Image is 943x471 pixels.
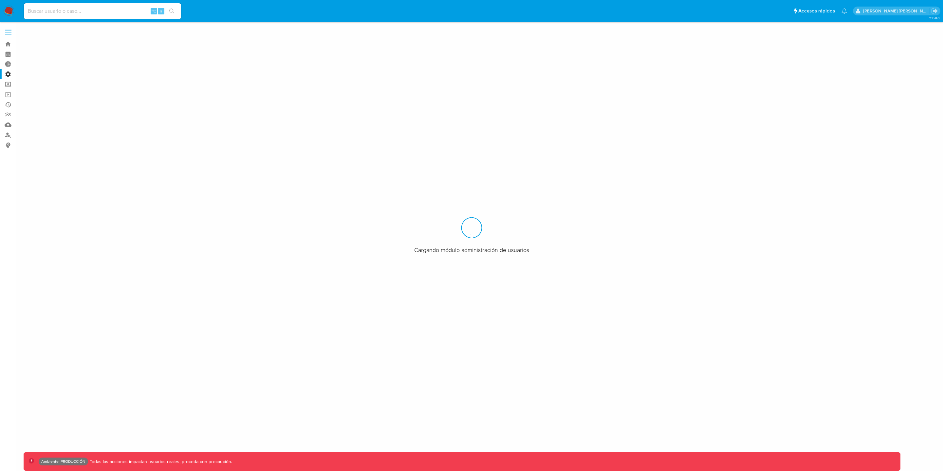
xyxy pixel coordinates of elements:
span: Accesos rápidos [798,8,835,14]
a: Notificaciones [841,8,847,14]
span: ⌥ [151,8,156,14]
span: s [160,8,162,14]
button: search-icon [165,7,178,16]
span: Cargando módulo administración de usuarios [414,246,529,254]
p: leidy.martinez@mercadolibre.com.co [863,8,929,14]
p: Ambiente: PRODUCCIÓN [41,460,85,463]
input: Buscar usuario o caso... [24,7,181,15]
p: Todas las acciones impactan usuarios reales, proceda con precaución. [88,459,232,465]
a: Salir [931,8,938,14]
